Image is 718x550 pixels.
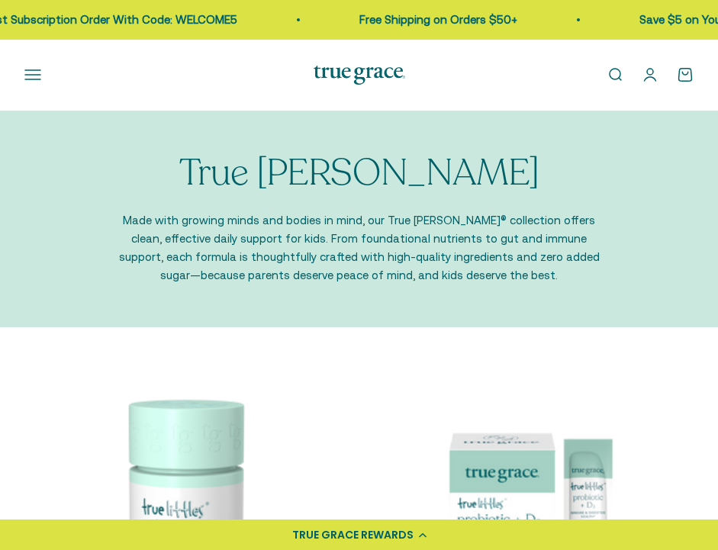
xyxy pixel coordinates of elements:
div: TRUE GRACE REWARDS [292,527,414,543]
p: Made with growing minds and bodies in mind, our True [PERSON_NAME]® collection offers clean, effe... [111,211,607,285]
a: Free Shipping on Orders $50+ [260,13,418,26]
p: True [PERSON_NAME] [179,153,539,194]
